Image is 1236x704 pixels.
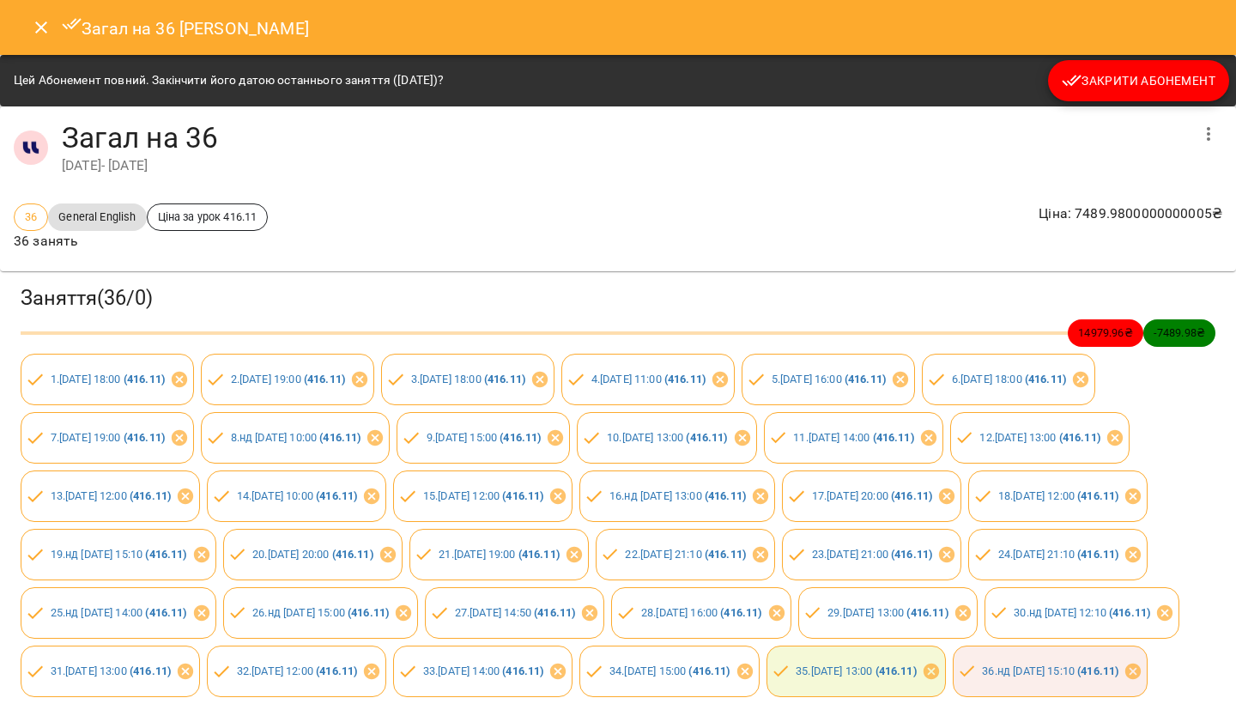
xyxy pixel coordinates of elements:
[500,431,541,444] b: ( 416.11 )
[397,412,570,464] div: 9.[DATE] 15:00 (416.11)
[51,548,187,561] a: 19.нд [DATE] 15:10 (416.11)
[641,606,762,619] a: 28.[DATE] 16:00 (416.11)
[979,431,1100,444] a: 12.[DATE] 13:00 (416.11)
[14,231,268,252] p: 36 занять
[611,587,791,639] div: 28.[DATE] 16:00 (416.11)
[906,606,948,619] b: ( 416.11 )
[124,373,165,385] b: ( 416.11 )
[207,646,386,697] div: 32.[DATE] 12:00 (416.11)
[720,606,761,619] b: ( 416.11 )
[21,529,216,580] div: 19.нд [DATE] 15:10 (416.11)
[609,665,730,677] a: 34.[DATE] 15:00 (416.11)
[381,354,554,405] div: 3.[DATE] 18:00 (416.11)
[688,665,730,677] b: ( 416.11 )
[812,548,933,561] a: 23.[DATE] 21:00 (416.11)
[51,431,165,444] a: 7.[DATE] 19:00 (416.11)
[579,646,759,697] div: 34.[DATE] 15:00 (416.11)
[827,606,948,619] a: 29.[DATE] 13:00 (416.11)
[891,548,932,561] b: ( 416.11 )
[62,14,309,42] h6: Загал на 36 [PERSON_NAME]
[998,548,1119,561] a: 24.[DATE] 21:10 (416.11)
[21,7,62,48] button: Close
[579,470,775,522] div: 16.нд [DATE] 13:00 (416.11)
[427,431,541,444] a: 9.[DATE] 15:00 (416.11)
[609,489,746,502] a: 16.нд [DATE] 13:00 (416.11)
[332,548,373,561] b: ( 416.11 )
[231,431,361,444] a: 8.нд [DATE] 10:00 (416.11)
[223,529,403,580] div: 20.[DATE] 20:00 (416.11)
[124,431,165,444] b: ( 416.11 )
[21,412,194,464] div: 7.[DATE] 19:00 (416.11)
[21,646,200,697] div: 31.[DATE] 13:00 (416.11)
[968,470,1148,522] div: 18.[DATE] 12:00 (416.11)
[1059,431,1100,444] b: ( 416.11 )
[1109,606,1150,619] b: ( 416.11 )
[145,548,186,561] b: ( 416.11 )
[950,412,1130,464] div: 12.[DATE] 13:00 (416.11)
[764,412,943,464] div: 11.[DATE] 14:00 (416.11)
[596,529,775,580] div: 22.[DATE] 21:10 (416.11)
[393,470,573,522] div: 15.[DATE] 12:00 (416.11)
[252,606,389,619] a: 26.нд [DATE] 15:00 (416.11)
[982,665,1118,677] a: 36.нд [DATE] 15:10 (416.11)
[409,529,589,580] div: 21.[DATE] 19:00 (416.11)
[686,431,727,444] b: ( 416.11 )
[625,548,746,561] a: 22.[DATE] 21:10 (416.11)
[423,489,544,502] a: 15.[DATE] 12:00 (416.11)
[782,529,961,580] div: 23.[DATE] 21:00 (416.11)
[1014,606,1150,619] a: 30.нд [DATE] 12:10 (416.11)
[873,431,914,444] b: ( 416.11 )
[798,587,978,639] div: 29.[DATE] 13:00 (416.11)
[577,412,756,464] div: 10.[DATE] 13:00 (416.11)
[502,665,543,677] b: ( 416.11 )
[316,489,357,502] b: ( 416.11 )
[21,587,216,639] div: 25.нд [DATE] 14:00 (416.11)
[1077,548,1118,561] b: ( 416.11 )
[891,489,932,502] b: ( 416.11 )
[423,665,544,677] a: 33.[DATE] 14:00 (416.11)
[130,665,171,677] b: ( 416.11 )
[145,606,186,619] b: ( 416.11 )
[201,354,374,405] div: 2.[DATE] 19:00 (416.11)
[1077,665,1118,677] b: ( 416.11 )
[15,209,47,225] span: 36
[1068,325,1142,341] span: 14979.96 ₴
[1025,373,1066,385] b: ( 416.11 )
[237,665,358,677] a: 32.[DATE] 12:00 (416.11)
[953,646,1148,697] div: 36.нд [DATE] 15:10 (416.11)
[316,665,357,677] b: ( 416.11 )
[845,373,886,385] b: ( 416.11 )
[14,65,444,96] div: Цей Абонемент повний. Закінчити його датою останнього заняття ([DATE])?
[1062,70,1215,91] span: Закрити Абонемент
[766,646,946,697] div: 35.[DATE] 13:00 (416.11)
[952,373,1066,385] a: 6.[DATE] 18:00 (416.11)
[534,606,575,619] b: ( 416.11 )
[772,373,886,385] a: 5.[DATE] 16:00 (416.11)
[201,412,390,464] div: 8.нд [DATE] 10:00 (416.11)
[21,285,1215,312] h3: Заняття ( 36 / 0 )
[796,665,917,677] a: 35.[DATE] 13:00 (416.11)
[484,373,525,385] b: ( 416.11 )
[502,489,543,502] b: ( 416.11 )
[231,373,345,385] a: 2.[DATE] 19:00 (416.11)
[561,354,735,405] div: 4.[DATE] 11:00 (416.11)
[207,470,386,522] div: 14.[DATE] 10:00 (416.11)
[742,354,915,405] div: 5.[DATE] 16:00 (416.11)
[664,373,706,385] b: ( 416.11 )
[393,646,573,697] div: 33.[DATE] 14:00 (416.11)
[51,373,165,385] a: 1.[DATE] 18:00 (416.11)
[51,665,172,677] a: 31.[DATE] 13:00 (416.11)
[998,489,1119,502] a: 18.[DATE] 12:00 (416.11)
[237,489,358,502] a: 14.[DATE] 10:00 (416.11)
[1039,203,1222,224] p: Ціна : 7489.9800000000005 ₴
[348,606,389,619] b: ( 416.11 )
[591,373,706,385] a: 4.[DATE] 11:00 (416.11)
[518,548,560,561] b: ( 416.11 )
[51,489,172,502] a: 13.[DATE] 12:00 (416.11)
[439,548,560,561] a: 21.[DATE] 19:00 (416.11)
[223,587,419,639] div: 26.нд [DATE] 15:00 (416.11)
[607,431,728,444] a: 10.[DATE] 13:00 (416.11)
[48,209,146,225] span: General English
[21,470,200,522] div: 13.[DATE] 12:00 (416.11)
[968,529,1148,580] div: 24.[DATE] 21:10 (416.11)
